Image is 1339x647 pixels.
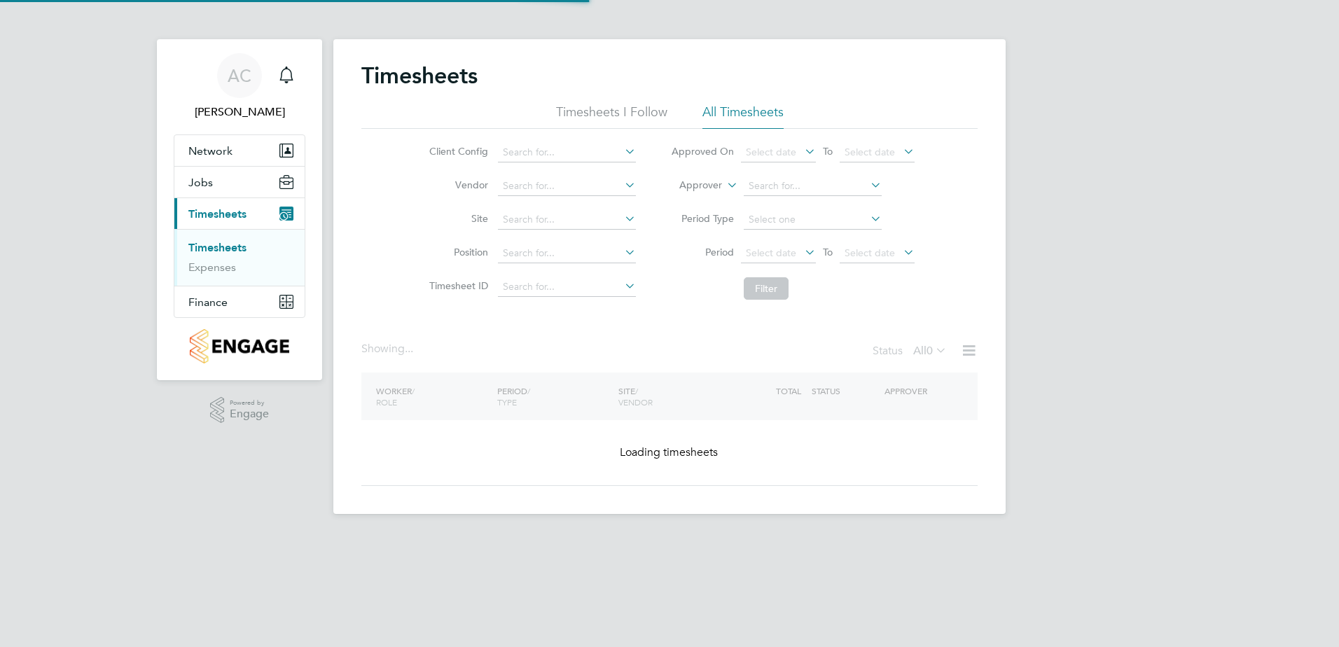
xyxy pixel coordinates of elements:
[425,145,488,158] label: Client Config
[498,143,636,162] input: Search for...
[746,246,796,259] span: Select date
[498,277,636,297] input: Search for...
[228,67,251,85] span: AC
[498,176,636,196] input: Search for...
[174,286,305,317] button: Finance
[819,142,837,160] span: To
[190,329,289,363] img: countryside-properties-logo-retina.png
[425,246,488,258] label: Position
[659,179,722,193] label: Approver
[230,408,269,420] span: Engage
[425,212,488,225] label: Site
[845,246,895,259] span: Select date
[498,244,636,263] input: Search for...
[671,212,734,225] label: Period Type
[174,329,305,363] a: Go to home page
[671,145,734,158] label: Approved On
[174,198,305,229] button: Timesheets
[230,397,269,409] span: Powered by
[873,342,950,361] div: Status
[927,344,933,358] span: 0
[425,279,488,292] label: Timesheet ID
[188,260,236,274] a: Expenses
[188,144,233,158] span: Network
[157,39,322,380] nav: Main navigation
[702,104,784,129] li: All Timesheets
[425,179,488,191] label: Vendor
[845,146,895,158] span: Select date
[744,176,882,196] input: Search for...
[361,342,416,356] div: Showing
[188,295,228,309] span: Finance
[405,342,413,356] span: ...
[556,104,667,129] li: Timesheets I Follow
[498,210,636,230] input: Search for...
[174,53,305,120] a: AC[PERSON_NAME]
[819,243,837,261] span: To
[671,246,734,258] label: Period
[188,207,247,221] span: Timesheets
[744,210,882,230] input: Select one
[188,176,213,189] span: Jobs
[174,167,305,197] button: Jobs
[361,62,478,90] h2: Timesheets
[913,344,947,358] label: All
[746,146,796,158] span: Select date
[174,135,305,166] button: Network
[744,277,789,300] button: Filter
[174,229,305,286] div: Timesheets
[188,241,247,254] a: Timesheets
[174,104,305,120] span: Aimee Clark
[210,397,270,424] a: Powered byEngage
